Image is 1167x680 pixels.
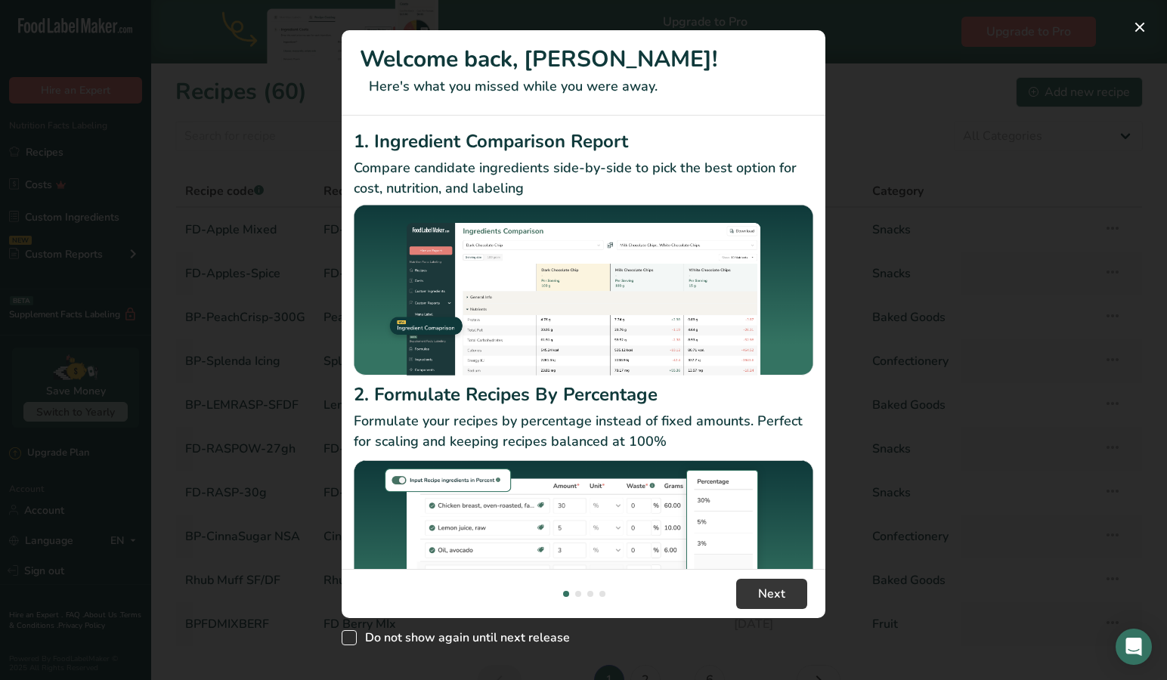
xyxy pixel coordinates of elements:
[357,630,570,645] span: Do not show again until next release
[360,42,807,76] h1: Welcome back, [PERSON_NAME]!
[354,381,813,408] h2: 2. Formulate Recipes By Percentage
[360,76,807,97] p: Here's what you missed while you were away.
[354,458,813,640] img: Formulate Recipes By Percentage
[354,411,813,452] p: Formulate your recipes by percentage instead of fixed amounts. Perfect for scaling and keeping re...
[354,158,813,199] p: Compare candidate ingredients side-by-side to pick the best option for cost, nutrition, and labeling
[354,205,813,376] img: Ingredient Comparison Report
[758,585,785,603] span: Next
[1116,629,1152,665] div: Open Intercom Messenger
[736,579,807,609] button: Next
[354,128,813,155] h2: 1. Ingredient Comparison Report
